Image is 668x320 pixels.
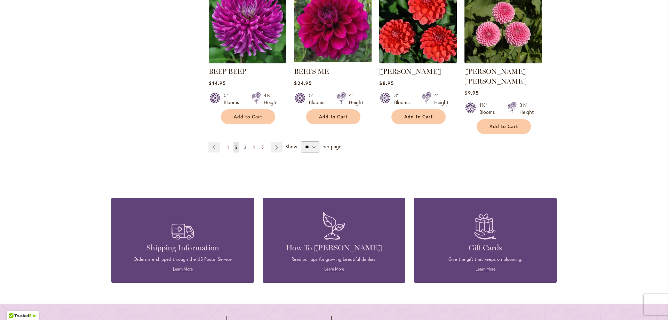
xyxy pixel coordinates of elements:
a: 3 [242,142,248,153]
p: Give the gift that keeps on blooming. [424,256,546,263]
span: Add to Cart [490,124,518,130]
a: BETTY ANNE [464,58,542,65]
iframe: Launch Accessibility Center [5,295,25,315]
p: Orders are shipped through the US Postal Service [122,256,244,263]
div: 5" Blooms [224,92,243,106]
button: Add to Cart [221,109,275,124]
p: Read our tips for growing beautiful dahlias. [273,256,395,263]
button: Add to Cart [477,119,531,134]
h4: Shipping Information [122,243,244,253]
div: 4' Height [434,92,448,106]
a: BEETS ME [294,58,372,65]
h4: How To [PERSON_NAME] [273,243,395,253]
div: 4½' Height [264,92,278,106]
span: $9.95 [464,89,478,96]
span: $24.95 [294,80,311,86]
span: Add to Cart [404,114,433,120]
button: Add to Cart [306,109,360,124]
a: Learn More [476,266,495,272]
span: Add to Cart [234,114,262,120]
h4: Gift Cards [424,243,546,253]
div: 5" Blooms [309,92,328,106]
a: Learn More [173,266,193,272]
span: $14.95 [209,80,225,86]
a: [PERSON_NAME] [PERSON_NAME] [464,67,526,85]
span: 4 [253,145,255,150]
span: 2 [235,145,238,150]
span: $8.95 [379,80,393,86]
a: 1 [225,142,231,153]
a: BENJAMIN MATTHEW [379,58,457,65]
div: 1½" Blooms [479,102,499,116]
a: Learn More [324,266,344,272]
a: [PERSON_NAME] [379,67,441,76]
span: 5 [261,145,264,150]
div: 3½' Height [519,102,534,116]
div: 3" Blooms [394,92,414,106]
span: Add to Cart [319,114,348,120]
span: per page [323,143,341,150]
span: 1 [227,145,229,150]
a: 4 [251,142,257,153]
a: BEETS ME [294,67,329,76]
a: BEEP BEEP [209,58,286,65]
button: Add to Cart [391,109,446,124]
a: 5 [260,142,265,153]
div: 4' Height [349,92,363,106]
a: BEEP BEEP [209,67,246,76]
span: 3 [244,145,246,150]
span: Show [285,143,297,150]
